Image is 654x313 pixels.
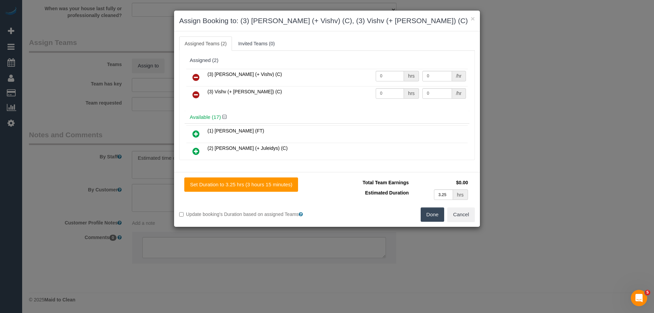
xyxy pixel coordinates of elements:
h4: Available (17) [190,114,464,120]
span: (2) [PERSON_NAME] (+ Juleidys) (C) [207,145,287,151]
td: Total Team Earnings [332,177,410,188]
div: hrs [404,88,419,99]
a: Invited Teams (0) [233,36,280,51]
div: /hr [452,71,466,81]
input: Update booking's Duration based on assigned Teams [179,212,184,217]
a: Assigned Teams (2) [179,36,232,51]
iframe: Intercom live chat [631,290,647,306]
span: Estimated Duration [365,190,409,195]
div: hrs [453,189,468,200]
span: 5 [645,290,650,295]
button: Cancel [447,207,475,222]
button: Set Duration to 3.25 hrs (3 hours 15 minutes) [184,177,298,192]
span: (3) [PERSON_NAME] (+ Vishv) (C) [207,72,282,77]
h3: Assign Booking to: (3) [PERSON_NAME] (+ Vishv) (C), (3) Vishv (+ [PERSON_NAME]) (C) [179,16,475,26]
span: (3) Vishv (+ [PERSON_NAME]) (C) [207,89,282,94]
button: Done [421,207,445,222]
div: Assigned (2) [190,58,464,63]
div: /hr [452,88,466,99]
span: (1) [PERSON_NAME] (FT) [207,128,264,134]
td: $0.00 [410,177,470,188]
label: Update booking's Duration based on assigned Teams [179,211,322,218]
button: × [471,15,475,22]
div: hrs [404,71,419,81]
